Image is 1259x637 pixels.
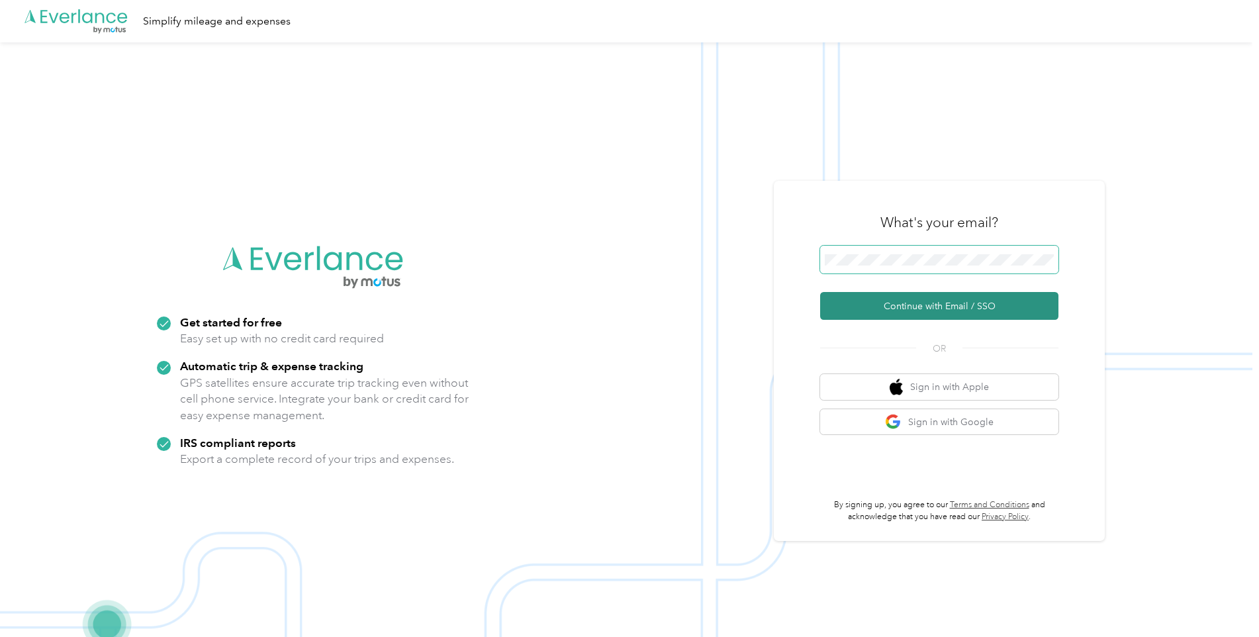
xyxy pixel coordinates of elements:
[180,359,363,373] strong: Automatic trip & expense tracking
[180,330,384,347] p: Easy set up with no credit card required
[180,315,282,329] strong: Get started for free
[950,500,1029,510] a: Terms and Conditions
[820,292,1058,320] button: Continue with Email / SSO
[885,414,902,430] img: google logo
[180,436,296,450] strong: IRS compliant reports
[820,499,1058,522] p: By signing up, you agree to our and acknowledge that you have read our .
[982,512,1029,522] a: Privacy Policy
[143,13,291,30] div: Simplify mileage and expenses
[890,379,903,395] img: apple logo
[180,451,454,467] p: Export a complete record of your trips and expenses.
[180,375,469,424] p: GPS satellites ensure accurate trip tracking even without cell phone service. Integrate your bank...
[820,409,1058,435] button: google logoSign in with Google
[916,342,962,356] span: OR
[880,213,998,232] h3: What's your email?
[820,374,1058,400] button: apple logoSign in with Apple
